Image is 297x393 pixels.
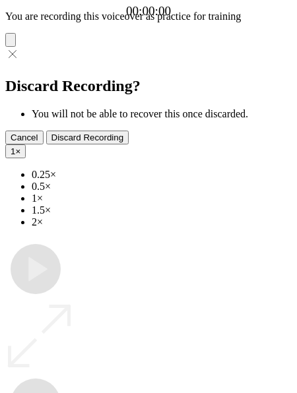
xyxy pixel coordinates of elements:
button: Discard Recording [46,131,129,144]
li: 1.5× [32,204,292,216]
li: 1× [32,193,292,204]
li: 2× [32,216,292,228]
li: 0.25× [32,169,292,181]
li: 0.5× [32,181,292,193]
p: You are recording this voiceover as practice for training [5,11,292,22]
a: 00:00:00 [126,4,171,18]
span: 1 [11,146,15,156]
li: You will not be able to recover this once discarded. [32,108,292,120]
button: 1× [5,144,26,158]
button: Cancel [5,131,44,144]
h2: Discard Recording? [5,77,292,95]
